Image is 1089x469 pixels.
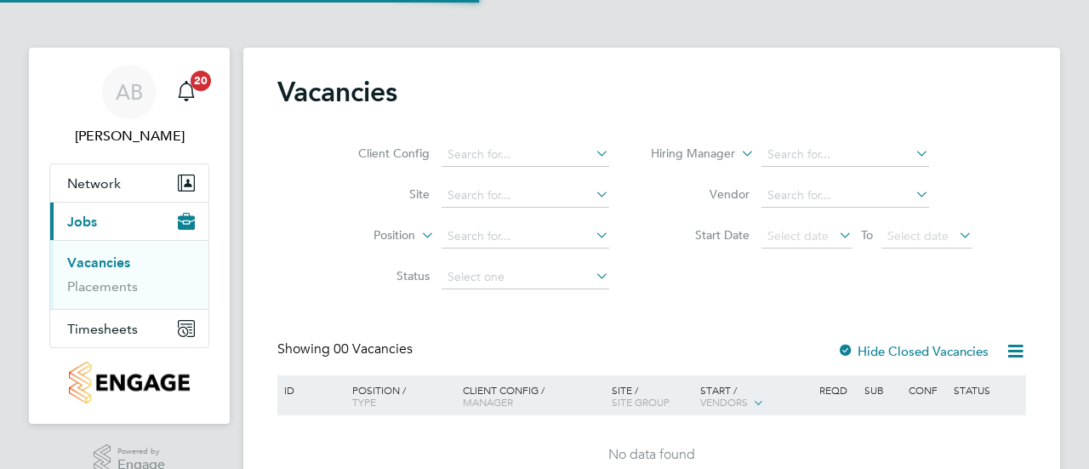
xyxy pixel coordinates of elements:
[67,175,121,192] span: Network
[700,395,748,409] span: Vendors
[117,444,165,459] span: Powered by
[442,143,609,167] input: Search for...
[767,228,829,243] span: Select date
[50,310,208,347] button: Timesheets
[612,395,670,409] span: Site Group
[860,375,904,404] div: Sub
[904,375,949,404] div: Conf
[280,446,1023,464] div: No data found
[637,146,735,163] label: Hiring Manager
[169,65,203,119] a: 20
[761,143,929,167] input: Search for...
[463,395,513,409] span: Manager
[191,71,211,91] span: 20
[277,340,416,358] div: Showing
[652,186,750,202] label: Vendor
[50,164,208,202] button: Network
[856,224,878,246] span: To
[815,375,859,404] div: Reqd
[887,228,949,243] span: Select date
[317,227,415,244] label: Position
[50,203,208,240] button: Jobs
[29,48,230,424] nav: Main navigation
[49,362,209,403] a: Go to home page
[696,375,815,418] div: Start /
[949,375,1023,404] div: Status
[334,340,413,357] span: 00 Vacancies
[332,186,430,202] label: Site
[352,395,376,409] span: Type
[761,184,929,208] input: Search for...
[49,65,209,146] a: AB[PERSON_NAME]
[332,268,430,283] label: Status
[49,126,209,146] span: Andre Bonnick
[67,278,138,295] a: Placements
[277,75,397,109] h2: Vacancies
[442,225,609,249] input: Search for...
[442,266,609,289] input: Select one
[459,375,607,416] div: Client Config /
[442,184,609,208] input: Search for...
[837,343,989,359] label: Hide Closed Vacancies
[67,321,138,337] span: Timesheets
[116,81,143,103] span: AB
[652,227,750,243] label: Start Date
[67,214,97,230] span: Jobs
[280,375,339,404] div: ID
[607,375,697,416] div: Site /
[69,362,189,403] img: countryside-properties-logo-retina.png
[67,255,130,271] a: Vacancies
[332,146,430,161] label: Client Config
[50,240,208,309] div: Jobs
[339,375,459,416] div: Position /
